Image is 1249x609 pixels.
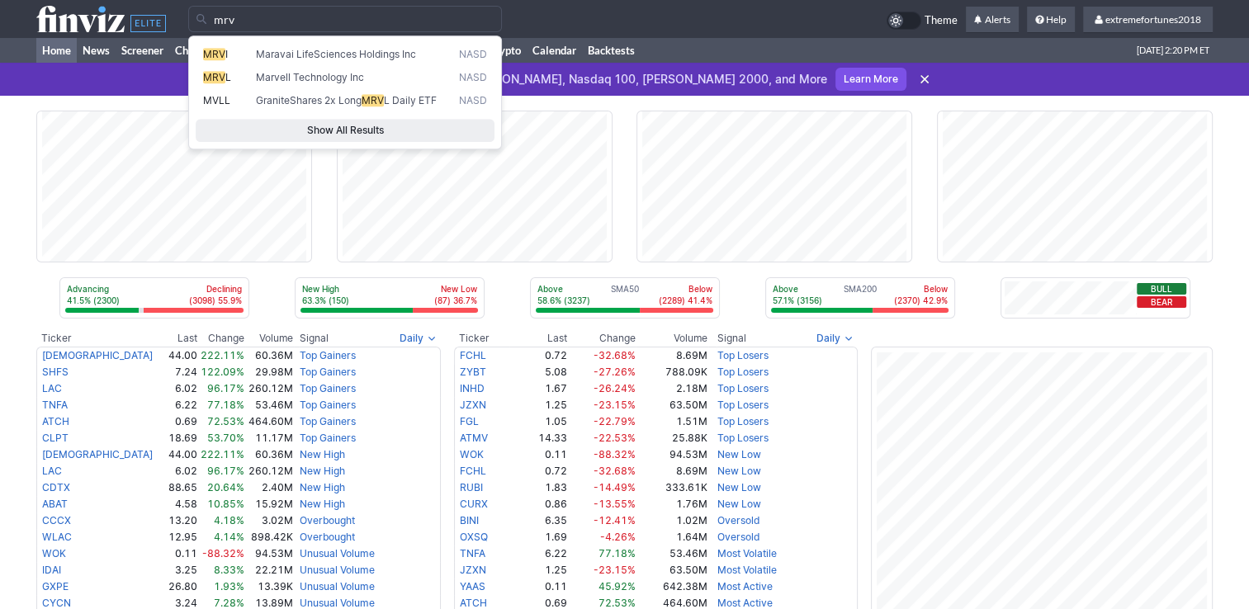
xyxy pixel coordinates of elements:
a: FCHL [460,349,486,361]
a: Top Losers [717,349,769,361]
td: 25.88K [636,430,708,446]
a: Most Active [717,580,773,592]
a: CCCX [42,514,71,526]
td: 14.33 [509,430,568,446]
a: Oversold [717,514,759,526]
a: WOK [42,547,66,559]
a: New High [300,465,345,477]
p: Below [894,283,948,295]
th: Change [198,330,246,347]
a: Theme [887,12,958,30]
a: Screener [116,38,169,63]
a: ZYBT [460,366,486,378]
a: New Low [717,498,761,510]
td: 18.69 [159,430,198,446]
td: 2.40M [245,479,294,496]
a: Top Gainers [300,349,356,361]
td: 1.05 [509,413,568,430]
a: Unusual Volume [300,564,375,576]
th: Last [509,330,568,347]
td: 1.64M [636,529,708,545]
a: ATCH [42,415,69,427]
span: Marvell Technology Inc [256,71,364,83]
span: MRV [362,94,384,106]
a: CLPT [42,432,69,444]
td: 6.22 [509,545,568,562]
td: 8.69M [636,463,708,479]
a: Top Losers [717,415,769,427]
td: 1.25 [509,562,568,578]
span: -23.15% [593,399,635,411]
td: 1.25 [509,397,568,413]
span: -26.24% [593,382,635,394]
td: 260.12M [245,380,294,397]
span: MVLL [203,94,230,106]
a: [DEMOGRAPHIC_DATA] [42,349,153,361]
th: Last [159,330,198,347]
a: Backtests [582,38,641,63]
span: Theme [925,12,958,30]
a: Overbought [300,531,355,543]
span: 7.28% [214,597,244,609]
td: 44.00 [159,347,198,364]
a: Top Gainers [300,382,356,394]
td: 4.58 [159,496,198,512]
td: 1.76M [636,496,708,512]
td: 0.69 [159,413,198,430]
a: New High [300,448,345,460]
p: Above [537,283,590,295]
a: New Low [717,448,761,460]
a: WOK [460,448,484,460]
a: New High [300,481,345,493]
td: 13.20 [159,512,198,529]
a: FGL [460,415,479,427]
a: Top Gainers [300,366,356,378]
span: -12.41% [593,514,635,526]
a: OXSQ [460,531,488,543]
span: MRV [203,48,225,60]
p: Evolving the Heatmap: [PERSON_NAME], Nasdaq 100, [PERSON_NAME] 2000, and More [315,71,827,87]
th: Volume [636,330,708,347]
a: GXPE [42,580,69,592]
a: BINI [460,514,479,526]
button: Signals interval [812,330,858,347]
span: 222.11% [201,448,244,460]
td: 6.02 [159,463,198,479]
a: ATMV [460,432,488,444]
span: Show All Results [203,122,487,139]
a: Alerts [966,7,1019,33]
td: 63.50M [636,562,708,578]
a: New Low [717,465,761,477]
a: Most Volatile [717,547,777,559]
td: 898.42K [245,529,294,545]
a: Help [1027,7,1075,33]
a: Top Gainers [300,415,356,427]
td: 7.24 [159,364,198,380]
div: Search [188,35,502,149]
p: Above [773,283,822,295]
div: SMA50 [536,283,714,308]
span: 72.53% [598,597,635,609]
td: 6.22 [159,397,198,413]
p: 41.5% (2300) [67,295,120,306]
td: 88.65 [159,479,198,496]
span: GraniteShares 2x Long [256,94,362,106]
td: 0.11 [509,446,568,463]
span: L Daily ETF [384,94,437,106]
p: 63.3% (150) [302,295,349,306]
a: SHFS [42,366,69,378]
span: 4.14% [214,531,244,543]
td: 788.09K [636,364,708,380]
a: News [77,38,116,63]
td: 260.12M [245,463,294,479]
span: 96.17% [207,382,244,394]
td: 0.72 [509,463,568,479]
a: Show All Results [196,119,494,142]
td: 53.46M [245,397,294,413]
td: 0.11 [159,545,198,562]
span: -22.79% [593,415,635,427]
a: Top Losers [717,382,769,394]
a: Oversold [717,531,759,543]
td: 333.61K [636,479,708,496]
span: 20.64% [207,481,244,493]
